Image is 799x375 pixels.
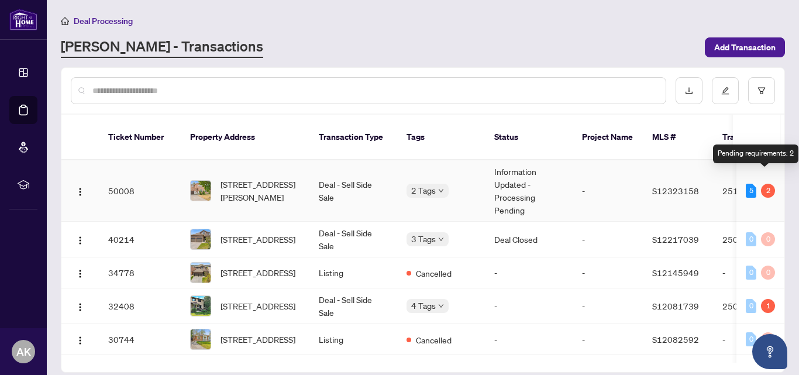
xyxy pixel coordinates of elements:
div: Pending requirements: 2 [713,145,798,163]
td: Listing [309,257,397,288]
td: - [485,324,573,355]
span: S12082592 [652,334,699,345]
span: S12081739 [652,301,699,311]
td: - [485,288,573,324]
img: Logo [75,236,85,245]
img: logo [9,9,37,30]
td: 2508827 [713,222,795,257]
td: Deal - Sell Side Sale [309,288,397,324]
div: 0 [746,299,756,313]
img: thumbnail-img [191,263,211,283]
img: Logo [75,302,85,312]
td: 2505234 [713,288,795,324]
button: Logo [71,263,89,282]
span: Cancelled [416,333,452,346]
td: Deal Closed [485,222,573,257]
th: Transaction Type [309,115,397,160]
span: 2 Tags [411,184,436,197]
img: thumbnail-img [191,296,211,316]
th: Project Name [573,115,643,160]
td: - [573,324,643,355]
span: Add Transaction [714,38,776,57]
img: thumbnail-img [191,181,211,201]
div: 0 [746,232,756,246]
div: 0 [746,332,756,346]
span: [STREET_ADDRESS] [221,233,295,246]
th: Status [485,115,573,160]
span: [STREET_ADDRESS] [221,300,295,312]
th: Property Address [181,115,309,160]
span: down [438,236,444,242]
span: S12217039 [652,234,699,245]
span: Deal Processing [74,16,133,26]
td: - [485,257,573,288]
span: S12145949 [652,267,699,278]
span: down [438,303,444,309]
img: thumbnail-img [191,329,211,349]
div: 2 [761,184,775,198]
th: Ticket Number [99,115,181,160]
img: thumbnail-img [191,229,211,249]
div: 5 [746,184,756,198]
div: 0 [761,332,775,346]
td: - [713,257,795,288]
td: Deal - Sell Side Sale [309,222,397,257]
div: 0 [761,266,775,280]
button: Logo [71,330,89,349]
span: [STREET_ADDRESS][PERSON_NAME] [221,178,300,204]
a: [PERSON_NAME] - Transactions [61,37,263,58]
span: edit [721,87,729,95]
span: download [685,87,693,95]
td: 40214 [99,222,181,257]
button: Open asap [752,334,787,369]
div: 1 [761,299,775,313]
img: Logo [75,269,85,278]
span: down [438,188,444,194]
th: Tags [397,115,485,160]
td: 34778 [99,257,181,288]
td: 50008 [99,160,181,222]
td: - [573,222,643,257]
span: AK [16,343,31,360]
td: 30744 [99,324,181,355]
div: 0 [761,232,775,246]
td: - [573,288,643,324]
span: filter [757,87,766,95]
button: edit [712,77,739,104]
td: Listing [309,324,397,355]
span: [STREET_ADDRESS] [221,266,295,279]
td: - [573,160,643,222]
span: home [61,17,69,25]
td: - [713,324,795,355]
span: [STREET_ADDRESS] [221,333,295,346]
button: Logo [71,181,89,200]
span: 4 Tags [411,299,436,312]
td: Deal - Sell Side Sale [309,160,397,222]
button: download [676,77,702,104]
button: Logo [71,230,89,249]
th: MLS # [643,115,713,160]
td: 2513539 [713,160,795,222]
button: filter [748,77,775,104]
button: Add Transaction [705,37,785,57]
span: 3 Tags [411,232,436,246]
td: 32408 [99,288,181,324]
td: Information Updated - Processing Pending [485,160,573,222]
img: Logo [75,187,85,197]
td: - [573,257,643,288]
span: Cancelled [416,267,452,280]
span: S12323158 [652,185,699,196]
div: 0 [746,266,756,280]
img: Logo [75,336,85,345]
button: Logo [71,297,89,315]
th: Trade Number [713,115,795,160]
